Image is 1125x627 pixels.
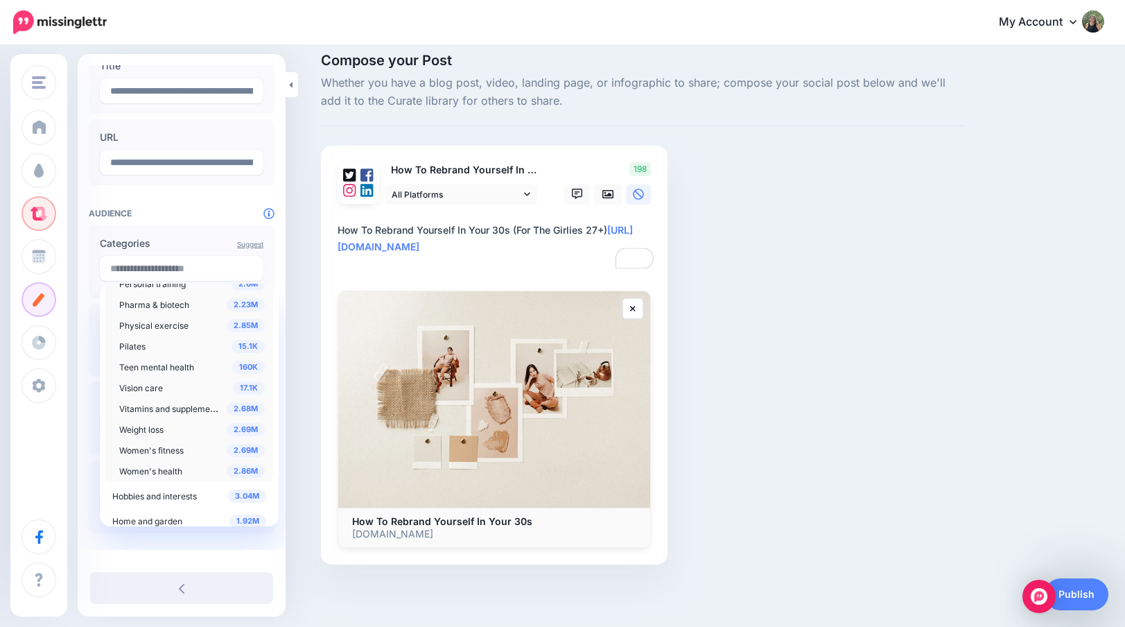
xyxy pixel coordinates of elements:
[232,361,265,374] span: 160K
[338,222,656,255] div: How To Rebrand Yourself In Your 30s (For The Girlies 27+)
[100,58,263,74] label: Title
[227,444,265,457] span: 2.69M
[338,291,650,508] img: How To Rebrand Yourself In Your 30s
[227,402,265,415] span: 2.68M
[100,235,263,252] label: Categories
[227,423,265,436] span: 2.69M
[229,515,266,528] span: 1.92M
[112,461,272,481] a: 2.86M Women's health
[119,383,163,393] span: Vision care
[32,76,46,89] img: menu.png
[629,162,651,176] span: 198
[228,490,266,503] span: 3.04M
[232,277,265,291] span: 2.6M
[112,419,272,440] a: 2.69M Weight loss
[352,528,636,540] p: [DOMAIN_NAME]
[985,6,1104,40] a: My Account
[112,516,182,526] span: Home and garden
[119,279,186,289] span: Personal training
[119,320,189,331] span: Physical exercise
[112,336,272,357] a: 15.1K Pilates
[1045,578,1108,610] a: Publish
[112,377,272,398] a: 17.1K Vision care
[385,184,537,205] a: All Platforms
[13,10,107,34] img: Missinglettr
[321,53,964,67] span: Compose your Post
[321,74,964,110] span: Whether you have a blog post, video, landing page, or infographic to share; compose your social p...
[89,208,274,218] h4: Audience
[392,187,521,202] span: All Platforms
[112,294,272,315] a: 2.23M Pharma & biotech
[338,222,656,272] textarea: To enrich screen reader interactions, please activate Accessibility in Grammarly extension settings
[233,381,265,395] span: 17.1K
[119,402,222,414] span: Vitamins and supplements
[100,129,263,146] label: URL
[119,300,189,310] span: Pharma & biotech
[227,298,265,311] span: 2.23M
[227,319,265,332] span: 2.85M
[112,491,197,501] span: Hobbies and interests
[227,465,265,478] span: 2.86M
[112,398,272,419] a: 2.68M Vitamins and supplements
[112,440,272,461] a: 2.69M Women's fitness
[119,362,194,372] span: Teen mental health
[119,466,182,476] span: Women's health
[385,162,539,178] p: How To Rebrand Yourself In Your 30s (For The Girlies 27+)
[112,315,272,336] a: 2.85M Physical exercise
[119,424,164,435] span: Weight loss
[112,273,272,294] a: 2.6M Personal training
[237,240,263,248] a: Suggest
[352,515,532,527] b: How To Rebrand Yourself In Your 30s
[119,341,146,352] span: Pilates
[119,445,184,456] span: Women's fitness
[112,357,272,377] a: 160K Teen mental health
[105,510,273,531] a: 1.92M Home and garden
[1022,580,1056,613] div: Open Intercom Messenger
[232,340,265,353] span: 15.1K
[105,486,273,506] a: 3.04M Hobbies and interests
